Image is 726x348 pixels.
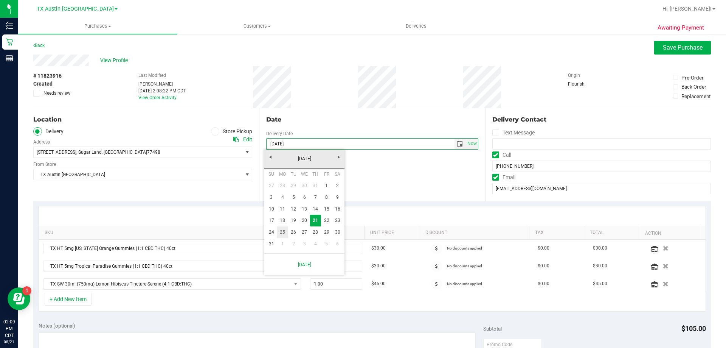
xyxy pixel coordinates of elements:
[332,203,343,215] a: 16
[321,169,332,180] th: Friday
[321,192,332,203] a: 8
[33,43,45,48] a: Back
[310,226,321,238] a: 28
[310,215,321,226] td: Current focused date is Thursday, August 21, 2025
[138,72,166,79] label: Last Modified
[425,230,526,236] a: Discount
[242,147,252,158] span: select
[593,262,607,270] span: $30.00
[45,230,301,236] a: SKU
[76,150,102,155] span: , Sugar Land
[538,280,549,287] span: $0.00
[266,169,277,180] th: Sunday
[277,203,288,215] a: 11
[662,6,712,12] span: Hi, [PERSON_NAME]!
[266,226,277,238] a: 24
[447,282,482,286] span: No discounts applied
[39,323,75,329] span: Notes (optional)
[266,161,478,169] div: [DATE]
[288,180,299,192] a: 29
[658,23,704,32] span: Awaiting Payment
[332,226,343,238] a: 30
[332,169,343,180] th: Saturday
[242,169,252,180] span: select
[299,180,310,192] a: 30
[138,95,177,100] a: View Order Activity
[593,280,607,287] span: $45.00
[337,18,496,34] a: Deliveries
[266,215,277,226] a: 17
[447,264,482,268] span: No discounts applied
[33,115,252,124] div: Location
[100,56,130,64] span: View Profile
[492,138,711,150] input: Format: (999) 999-9999
[33,80,53,88] span: Created
[266,130,293,137] label: Delivery Date
[310,203,321,215] a: 14
[310,279,362,289] input: 1.00
[277,226,288,238] a: 25
[310,215,321,226] a: 21
[22,286,31,295] iframe: Resource center unread badge
[266,203,277,215] a: 10
[6,22,13,30] inline-svg: Inventory
[6,55,13,62] inline-svg: Reports
[177,18,337,34] a: Customers
[6,38,13,46] inline-svg: Retail
[33,139,50,145] label: Address
[44,243,291,254] span: TX HT 5mg [US_STATE] Orange Gummies (1:1 CBD:THC) 40ct
[266,238,277,250] a: 31
[8,287,30,310] iframe: Resource center
[593,245,607,252] span: $30.00
[211,127,253,136] label: Store Pickup
[277,192,288,203] a: 4
[538,245,549,252] span: $0.00
[233,136,239,144] div: Copy address to clipboard
[310,169,321,180] th: Thursday
[321,203,332,215] a: 15
[310,238,321,250] a: 4
[288,169,299,180] th: Tuesday
[492,150,511,161] label: Call
[102,150,147,155] span: , [GEOGRAPHIC_DATA]
[288,192,299,203] a: 5
[371,245,386,252] span: $30.00
[37,6,114,12] span: TX Austin [GEOGRAPHIC_DATA]
[299,226,310,238] a: 27
[138,81,186,87] div: [PERSON_NAME]
[264,153,345,165] a: [DATE]
[277,215,288,226] a: 18
[639,226,700,240] th: Action
[492,115,711,124] div: Delivery Contact
[243,136,252,144] div: Edit
[33,161,56,168] label: From Store
[447,246,482,250] span: No discounts applied
[396,23,437,30] span: Deliveries
[33,127,64,136] label: Delivery
[483,326,502,332] span: Subtotal
[288,203,299,215] a: 12
[568,72,580,79] label: Origin
[663,44,703,51] span: Save Purchase
[288,238,299,250] a: 2
[370,230,416,236] a: Unit Price
[538,262,549,270] span: $0.00
[654,41,711,55] button: Save Purchase
[178,23,336,30] span: Customers
[34,169,242,180] span: TX Austin [GEOGRAPHIC_DATA]
[3,318,15,339] p: 02:09 PM CDT
[299,215,310,226] a: 20
[492,161,711,172] input: Format: (999) 999-9999
[310,180,321,192] a: 31
[332,192,343,203] a: 9
[332,215,343,226] a: 23
[371,262,386,270] span: $30.00
[45,293,92,306] button: + Add New Item
[535,230,581,236] a: Tax
[371,280,386,287] span: $45.00
[43,278,301,290] span: NO DATA FOUND
[288,215,299,226] a: 19
[455,139,465,149] span: select
[299,203,310,215] a: 13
